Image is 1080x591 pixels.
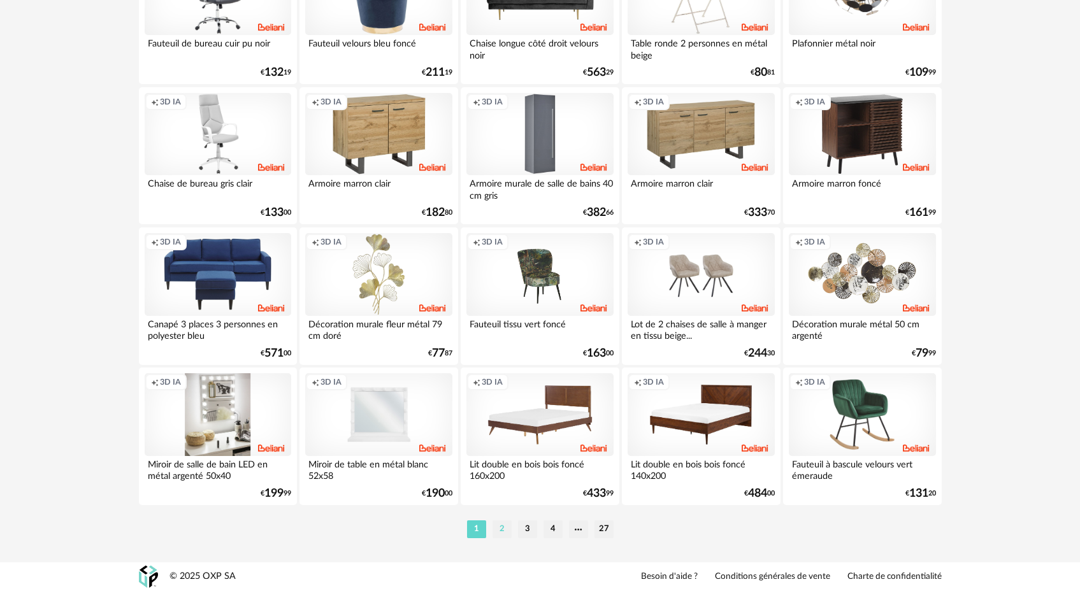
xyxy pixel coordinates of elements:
[909,208,928,217] span: 161
[795,237,803,247] span: Creation icon
[628,175,774,201] div: Armoire marron clair
[312,237,319,247] span: Creation icon
[634,97,642,107] span: Creation icon
[912,349,936,358] div: € 99
[467,520,486,538] li: 1
[587,489,606,498] span: 433
[320,377,342,387] span: 3D IA
[628,316,774,341] div: Lot de 2 chaises de salle à manger en tissu beige...
[518,520,537,538] li: 3
[583,489,614,498] div: € 99
[312,377,319,387] span: Creation icon
[261,349,291,358] div: € 00
[428,349,452,358] div: € 87
[622,87,780,225] a: Creation icon 3D IA Armoire marron clair €33370
[909,489,928,498] span: 131
[151,97,159,107] span: Creation icon
[744,349,775,358] div: € 30
[744,489,775,498] div: € 00
[145,175,291,201] div: Chaise de bureau gris clair
[305,316,452,341] div: Décoration murale fleur métal 79 cm doré
[299,227,457,365] a: Creation icon 3D IA Décoration murale fleur métal 79 cm doré €7787
[422,489,452,498] div: € 00
[466,175,613,201] div: Armoire murale de salle de bains 40 cm gris
[789,175,935,201] div: Armoire marron foncé
[482,97,503,107] span: 3D IA
[643,97,664,107] span: 3D IA
[754,68,767,77] span: 80
[169,571,236,583] div: © 2025 OXP SA
[426,489,445,498] span: 190
[795,97,803,107] span: Creation icon
[305,456,452,481] div: Miroir de table en métal blanc 52x58
[422,208,452,217] div: € 80
[789,35,935,61] div: Plafonnier métal noir
[139,227,297,365] a: Creation icon 3D IA Canapé 3 places 3 personnes en polyester bleu €57100
[634,377,642,387] span: Creation icon
[139,87,297,225] a: Creation icon 3D IA Chaise de bureau gris clair €13300
[320,237,342,247] span: 3D IA
[804,377,825,387] span: 3D IA
[748,489,767,498] span: 484
[583,349,614,358] div: € 00
[744,208,775,217] div: € 70
[544,520,563,538] li: 4
[261,489,291,498] div: € 99
[305,175,452,201] div: Armoire marron clair
[160,97,181,107] span: 3D IA
[909,68,928,77] span: 109
[299,87,457,225] a: Creation icon 3D IA Armoire marron clair €18280
[145,35,291,61] div: Fauteuil de bureau cuir pu noir
[783,227,941,365] a: Creation icon 3D IA Décoration murale métal 50 cm argenté €7999
[160,377,181,387] span: 3D IA
[160,237,181,247] span: 3D IA
[312,97,319,107] span: Creation icon
[748,349,767,358] span: 244
[622,367,780,505] a: Creation icon 3D IA Lit double en bois bois foncé 140x200 €48400
[320,97,342,107] span: 3D IA
[466,35,613,61] div: Chaise longue côté droit velours noir
[905,208,936,217] div: € 99
[264,208,284,217] span: 133
[789,456,935,481] div: Fauteuil à bascule velours vert émeraude
[482,377,503,387] span: 3D IA
[804,97,825,107] span: 3D IA
[587,349,606,358] span: 163
[583,208,614,217] div: € 66
[622,227,780,365] a: Creation icon 3D IA Lot de 2 chaises de salle à manger en tissu beige... €24430
[905,489,936,498] div: € 20
[641,571,698,583] a: Besoin d'aide ?
[587,68,606,77] span: 563
[264,349,284,358] span: 571
[139,367,297,505] a: Creation icon 3D IA Miroir de salle de bain LED en métal argenté 50x40 €19999
[145,316,291,341] div: Canapé 3 places 3 personnes en polyester bleu
[795,377,803,387] span: Creation icon
[783,87,941,225] a: Creation icon 3D IA Armoire marron foncé €16199
[751,68,775,77] div: € 81
[299,367,457,505] a: Creation icon 3D IA Miroir de table en métal blanc 52x58 €19000
[261,208,291,217] div: € 00
[634,237,642,247] span: Creation icon
[628,456,774,481] div: Lit double en bois bois foncé 140x200
[847,571,942,583] a: Charte de confidentialité
[715,571,830,583] a: Conditions générales de vente
[789,316,935,341] div: Décoration murale métal 50 cm argenté
[466,456,613,481] div: Lit double en bois bois foncé 160x200
[482,237,503,247] span: 3D IA
[493,520,512,538] li: 2
[916,349,928,358] span: 79
[305,35,452,61] div: Fauteuil velours bleu foncé
[473,97,480,107] span: Creation icon
[643,377,664,387] span: 3D IA
[426,68,445,77] span: 211
[628,35,774,61] div: Table ronde 2 personnes en métal beige
[905,68,936,77] div: € 99
[151,237,159,247] span: Creation icon
[264,68,284,77] span: 132
[473,237,480,247] span: Creation icon
[432,349,445,358] span: 77
[783,367,941,505] a: Creation icon 3D IA Fauteuil à bascule velours vert émeraude €13120
[461,227,619,365] a: Creation icon 3D IA Fauteuil tissu vert foncé €16300
[261,68,291,77] div: € 19
[804,237,825,247] span: 3D IA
